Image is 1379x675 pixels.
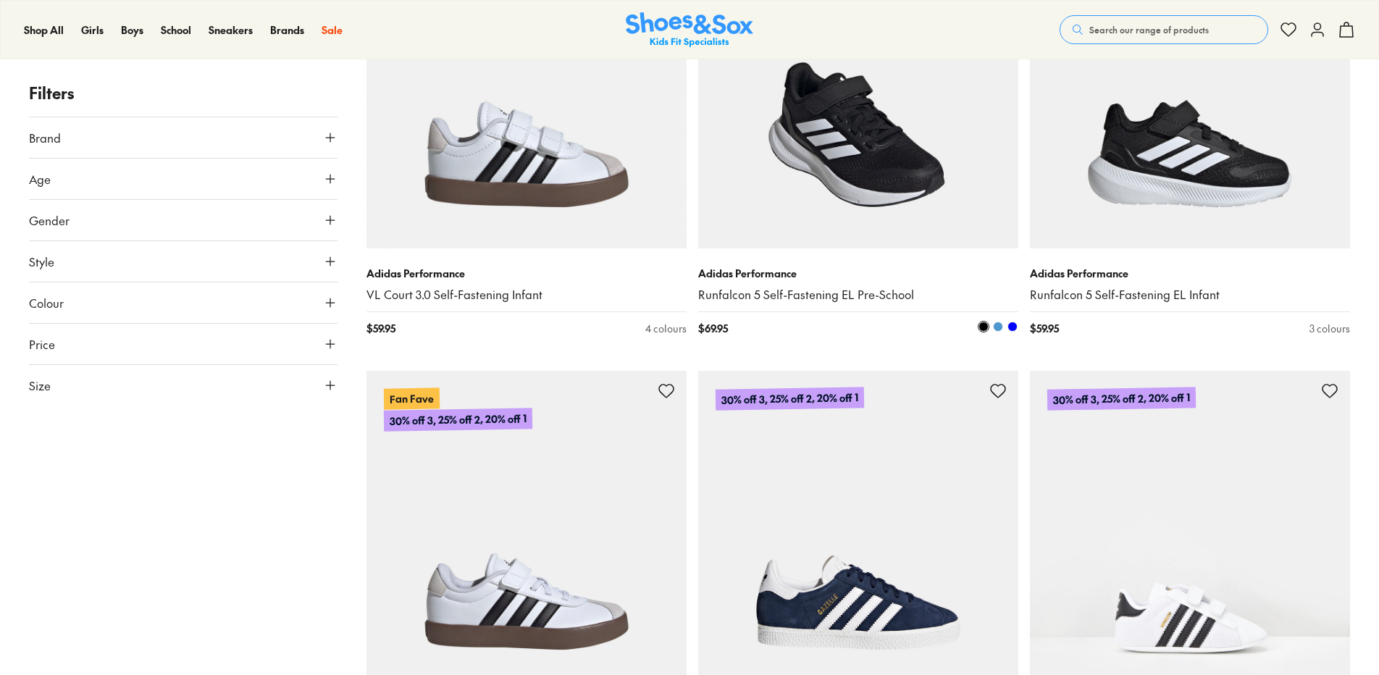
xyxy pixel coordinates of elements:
[29,170,51,188] span: Age
[29,253,54,270] span: Style
[29,377,51,394] span: Size
[24,22,64,38] a: Shop All
[209,22,253,38] a: Sneakers
[29,81,338,105] p: Filters
[1030,321,1059,336] span: $ 59.95
[698,266,1018,281] p: Adidas Performance
[29,200,338,240] button: Gender
[366,287,687,303] a: VL Court 3.0 Self-Fastening Infant
[270,22,304,38] a: Brands
[81,22,104,38] a: Girls
[1060,15,1268,44] button: Search our range of products
[161,22,191,38] a: School
[29,159,338,199] button: Age
[29,129,61,146] span: Brand
[121,22,143,37] span: Boys
[626,12,753,48] img: SNS_Logo_Responsive.svg
[29,282,338,323] button: Colour
[270,22,304,37] span: Brands
[29,241,338,282] button: Style
[698,287,1018,303] a: Runfalcon 5 Self-Fastening EL Pre-School
[384,387,440,409] p: Fan Fave
[366,266,687,281] p: Adidas Performance
[29,365,338,406] button: Size
[384,408,532,432] p: 30% off 3, 25% off 2, 20% off 1
[29,335,55,353] span: Price
[29,117,338,158] button: Brand
[626,12,753,48] a: Shoes & Sox
[209,22,253,37] span: Sneakers
[322,22,343,37] span: Sale
[1030,287,1350,303] a: Runfalcon 5 Self-Fastening EL Infant
[322,22,343,38] a: Sale
[698,321,728,336] span: $ 69.95
[1089,23,1209,36] span: Search our range of products
[121,22,143,38] a: Boys
[1030,266,1350,281] p: Adidas Performance
[29,324,338,364] button: Price
[366,321,395,336] span: $ 59.95
[645,321,687,336] div: 4 colours
[81,22,104,37] span: Girls
[1047,387,1196,411] p: 30% off 3, 25% off 2, 20% off 1
[716,387,864,411] p: 30% off 3, 25% off 2, 20% off 1
[29,211,70,229] span: Gender
[24,22,64,37] span: Shop All
[29,294,64,311] span: Colour
[161,22,191,37] span: School
[1309,321,1350,336] div: 3 colours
